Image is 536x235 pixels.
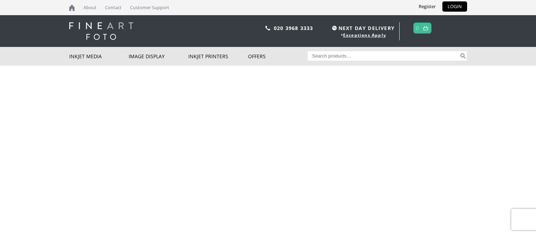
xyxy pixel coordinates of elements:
[332,26,337,30] img: time.svg
[308,51,459,61] input: Search products…
[69,47,129,66] a: Inkjet Media
[274,25,313,31] a: 020 3968 3333
[330,24,395,32] span: NEXT DAY DELIVERY
[520,137,531,148] img: next arrow
[129,47,188,66] a: Image Display
[248,47,308,66] a: Offers
[265,26,270,30] img: phone.svg
[5,137,17,148] img: previous arrow
[442,1,467,12] a: LOGIN
[343,32,386,38] a: Exceptions Apply
[416,23,419,33] a: 0
[413,1,441,12] a: Register
[459,51,467,61] button: Search
[423,26,428,30] img: basket.svg
[265,222,272,229] div: Choose slide to display.
[69,22,133,40] img: logo-white.svg
[188,47,248,66] a: Inkjet Printers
